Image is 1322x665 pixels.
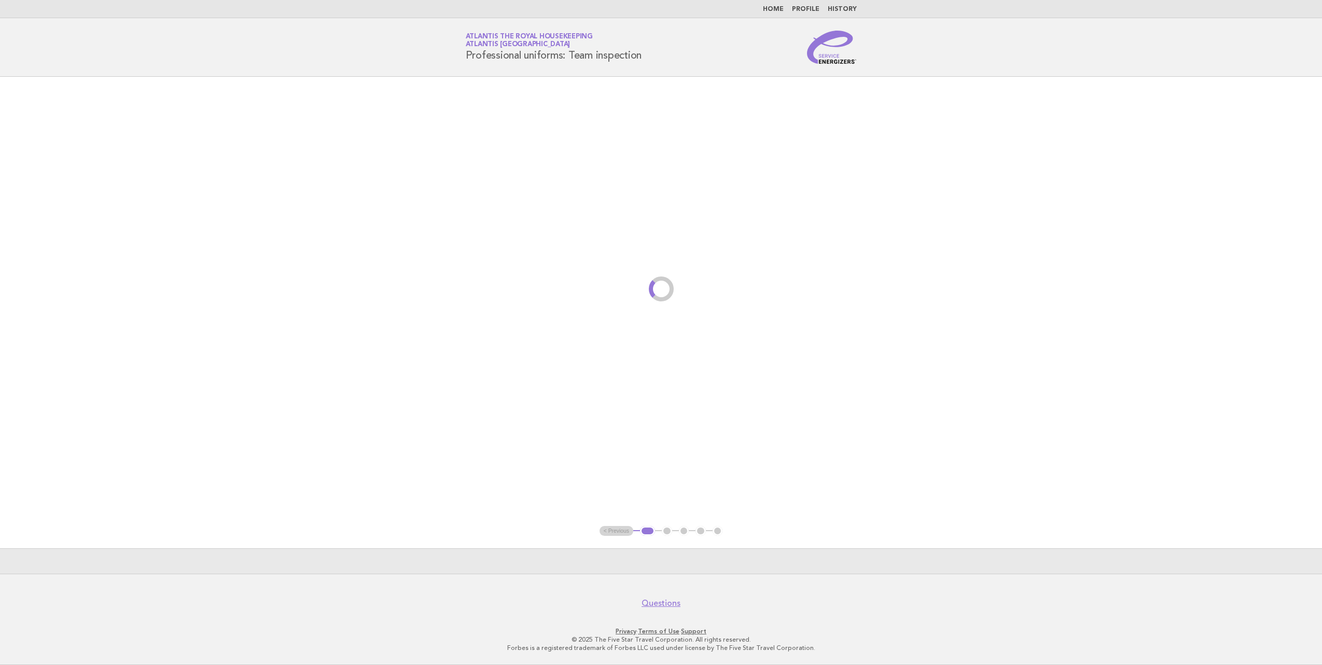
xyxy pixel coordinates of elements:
a: Terms of Use [638,628,679,635]
a: Questions [642,598,680,608]
a: Home [763,6,784,12]
p: Forbes is a registered trademark of Forbes LLC used under license by The Five Star Travel Corpora... [344,644,979,652]
a: Atlantis the Royal HousekeepingAtlantis [GEOGRAPHIC_DATA] [466,33,593,48]
a: Profile [792,6,819,12]
h1: Professional uniforms: Team inspection [466,34,642,61]
span: Atlantis [GEOGRAPHIC_DATA] [466,41,570,48]
a: Privacy [616,628,636,635]
a: Support [681,628,706,635]
p: · · [344,627,979,635]
img: Service Energizers [807,31,857,64]
p: © 2025 The Five Star Travel Corporation. All rights reserved. [344,635,979,644]
a: History [828,6,857,12]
